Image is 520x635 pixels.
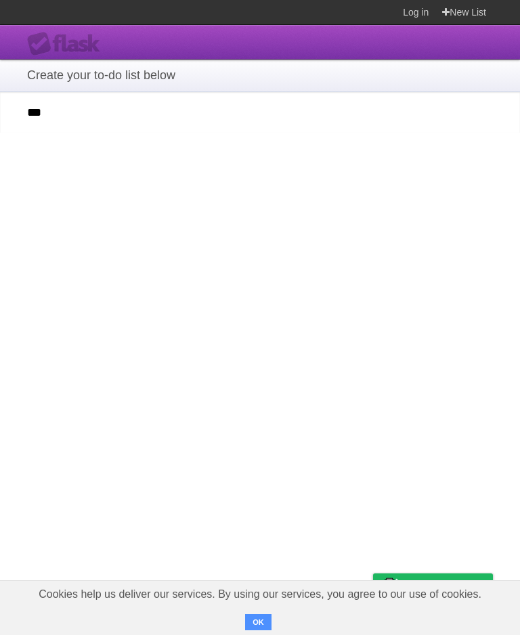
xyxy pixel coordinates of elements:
span: Buy me a coffee [402,574,486,598]
button: OK [245,614,272,630]
img: Buy me a coffee [380,574,398,597]
a: Buy me a coffee [373,573,493,598]
div: Flask [27,32,108,56]
h1: Create your to-do list below [27,66,493,85]
span: Cookies help us deliver our services. By using our services, you agree to our use of cookies. [25,581,495,608]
